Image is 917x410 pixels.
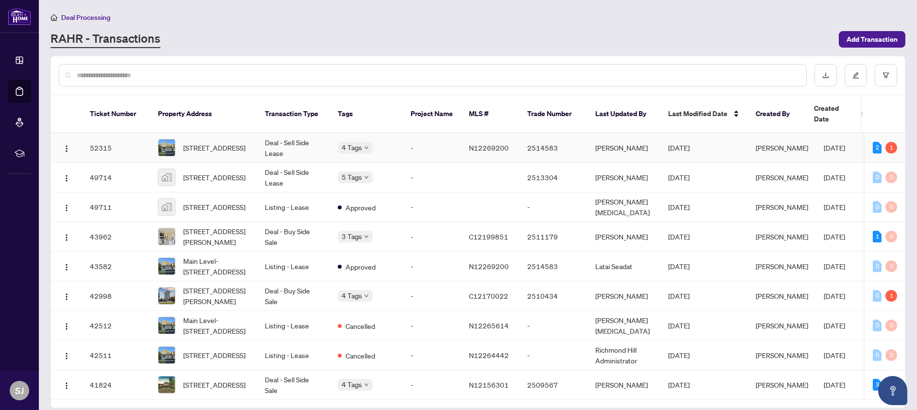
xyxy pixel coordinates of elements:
span: [DATE] [668,173,690,182]
span: Approved [346,261,376,272]
th: Tags [330,95,403,133]
td: Deal - Sell Side Sale [257,370,330,400]
span: [DATE] [824,232,845,241]
td: - [403,281,461,311]
td: Deal - Sell Side Lease [257,133,330,163]
span: [PERSON_NAME] [756,173,808,182]
span: Cancelled [346,350,375,361]
td: [PERSON_NAME][MEDICAL_DATA] [588,192,660,222]
td: Latai Seadat [588,252,660,281]
span: 4 Tags [342,142,362,153]
td: - [519,341,588,370]
td: 43962 [82,222,150,252]
span: [DATE] [668,380,690,389]
div: 0 [885,231,897,242]
span: down [364,234,369,239]
div: 0 [885,201,897,213]
td: 2510434 [519,281,588,311]
div: 3 [873,379,882,391]
th: Created Date [806,95,874,133]
td: 42998 [82,281,150,311]
div: 1 [873,231,882,242]
td: - [403,370,461,400]
button: Logo [59,140,74,155]
img: Logo [63,323,70,330]
td: [PERSON_NAME][MEDICAL_DATA] [588,311,660,341]
span: edit [852,72,859,79]
td: [PERSON_NAME] [588,281,660,311]
td: - [403,133,461,163]
span: [DATE] [668,262,690,271]
div: 0 [885,260,897,272]
span: N12269200 [469,262,509,271]
td: Listing - Lease [257,192,330,222]
div: 0 [873,320,882,331]
span: [DATE] [668,232,690,241]
td: - [403,192,461,222]
div: 0 [885,349,897,361]
div: 0 [873,171,882,183]
span: 3 Tags [342,231,362,242]
button: Open asap [878,376,907,405]
img: Logo [63,234,70,241]
button: Add Transaction [839,31,905,48]
span: [DATE] [824,262,845,271]
img: Logo [63,204,70,212]
button: Logo [59,229,74,244]
span: [PERSON_NAME] [756,143,808,152]
button: edit [845,64,867,86]
td: Deal - Sell Side Lease [257,163,330,192]
span: N12264442 [469,351,509,359]
span: N12265614 [469,321,509,330]
span: [DATE] [824,173,845,182]
td: 52315 [82,133,150,163]
td: - [403,341,461,370]
span: [STREET_ADDRESS][PERSON_NAME] [183,285,249,307]
span: [DATE] [668,321,690,330]
span: [PERSON_NAME] [756,232,808,241]
th: Project Name [403,95,461,133]
span: Approved [346,202,376,213]
td: Deal - Buy Side Sale [257,222,330,252]
td: 42512 [82,311,150,341]
td: [PERSON_NAME] [588,222,660,252]
img: logo [8,7,31,25]
button: filter [875,64,897,86]
img: Logo [63,263,70,271]
span: [PERSON_NAME] [756,321,808,330]
span: [PERSON_NAME] [756,291,808,300]
button: Logo [59,288,74,304]
img: thumbnail-img [158,347,175,363]
button: Logo [59,170,74,185]
span: down [364,145,369,150]
span: [PERSON_NAME] [756,203,808,211]
span: 5 Tags [342,171,362,183]
td: 49714 [82,163,150,192]
img: Logo [63,352,70,360]
img: thumbnail-img [158,199,175,215]
td: 42511 [82,341,150,370]
span: SJ [15,384,24,397]
div: 0 [873,349,882,361]
span: 4 Tags [342,379,362,390]
button: Logo [59,318,74,333]
button: Logo [59,199,74,215]
span: [DATE] [824,143,845,152]
span: C12199851 [469,232,508,241]
div: 0 [885,171,897,183]
th: Transaction Type [257,95,330,133]
span: filter [882,72,889,79]
td: 2513304 [519,163,588,192]
span: [PERSON_NAME] [756,262,808,271]
span: [STREET_ADDRESS] [183,350,245,360]
span: [DATE] [824,321,845,330]
span: Main Level-[STREET_ADDRESS] [183,315,249,336]
button: Logo [59,258,74,274]
div: 1 [885,290,897,302]
td: - [403,222,461,252]
td: 2514583 [519,252,588,281]
td: Listing - Lease [257,252,330,281]
td: - [403,163,461,192]
span: [DATE] [668,351,690,359]
div: 0 [873,290,882,302]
